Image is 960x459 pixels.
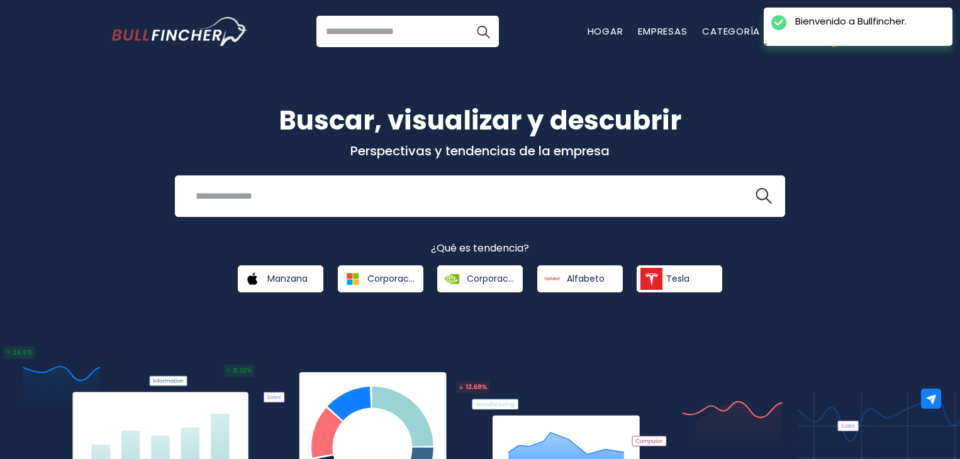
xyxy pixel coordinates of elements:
[112,17,247,46] a: Ir a la página de inicio
[431,241,529,255] font: ¿Qué es tendencia?
[537,265,623,292] a: Alfabeto
[238,265,323,292] a: Manzana
[666,272,689,285] font: Tesla
[702,25,760,38] a: Categoría
[588,25,623,38] a: Hogar
[267,272,308,285] font: Manzana
[467,272,551,285] font: Corporación NVIDIA
[638,25,687,38] a: Empresas
[637,265,722,292] a: Tesla
[437,265,523,292] a: Corporación NVIDIA
[795,14,907,28] font: Bienvenido a Bullfincher.
[279,102,681,139] font: Buscar, visualizar y descubrir
[367,272,466,285] font: Corporación Microsoft
[112,17,248,46] img: Logotipo de Bullfincher
[467,16,499,47] button: Buscar
[350,142,610,160] font: Perspectivas y tendencias de la empresa
[338,265,423,292] a: Corporación Microsoft
[756,188,772,204] img: icono de búsqueda
[567,272,605,285] font: Alfabeto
